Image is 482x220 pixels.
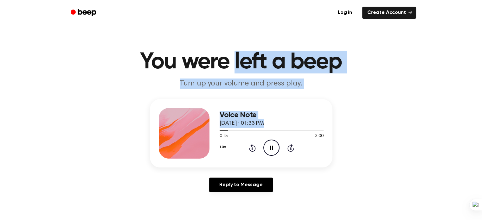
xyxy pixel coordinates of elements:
[362,7,416,19] a: Create Account
[315,133,323,140] span: 3:00
[209,178,273,192] a: Reply to Message
[220,133,228,140] span: 0:15
[220,121,264,126] span: [DATE] · 01:33 PM
[66,7,102,19] a: Beep
[79,51,403,73] h1: You were left a beep
[220,142,226,153] button: 1.0x
[220,111,324,119] h3: Voice Note
[331,5,358,20] a: Log in
[119,79,363,89] p: Turn up your volume and press play.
